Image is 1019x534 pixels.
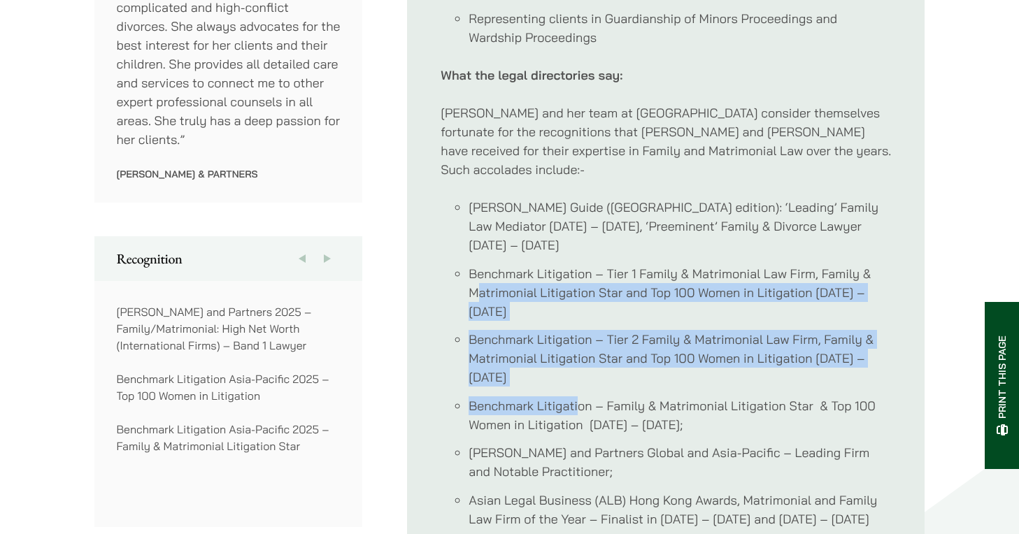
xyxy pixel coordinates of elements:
p: [PERSON_NAME] and Partners 2025 – Family/Matrimonial: High Net Worth (International Firms) – Band... [117,303,341,354]
p: [PERSON_NAME] and her team at [GEOGRAPHIC_DATA] consider themselves fortunate for the recognition... [441,103,891,179]
strong: What the legal directories say: [441,67,622,83]
li: Benchmark Litigation – Tier 1 Family & Matrimonial Law Firm, Family & Matrimonial Litigation Star... [469,264,891,321]
li: Representing clients in Guardianship of Minors Proceedings and Wardship Proceedings [469,9,891,47]
li: Benchmark Litigation – Tier 2 Family & Matrimonial Law Firm, Family & Matrimonial Litigation Star... [469,330,891,387]
li: [PERSON_NAME] Guide ([GEOGRAPHIC_DATA] edition): ‘Leading’ Family Law Mediator [DATE] – [DATE], ‘... [469,198,891,254]
p: Benchmark Litigation Asia-Pacific 2025 – Top 100 Women in Litigation [117,370,341,404]
button: Previous [290,236,315,281]
button: Next [315,236,340,281]
li: Asian Legal Business (ALB) Hong Kong Awards, Matrimonial and Family Law Firm of the Year – Finali... [469,491,891,528]
p: Benchmark Litigation Asia-Pacific 2025 – Family & Matrimonial Litigation Star [117,421,341,454]
h2: Recognition [117,250,341,267]
p: [PERSON_NAME] & Partners [117,168,341,180]
li: Benchmark Litigation – Family & Matrimonial Litigation Star & Top 100 Women in Litigation [DATE] ... [469,396,891,434]
li: [PERSON_NAME] and Partners Global and Asia-Pacific – Leading Firm and Notable Practitioner; [469,443,891,481]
